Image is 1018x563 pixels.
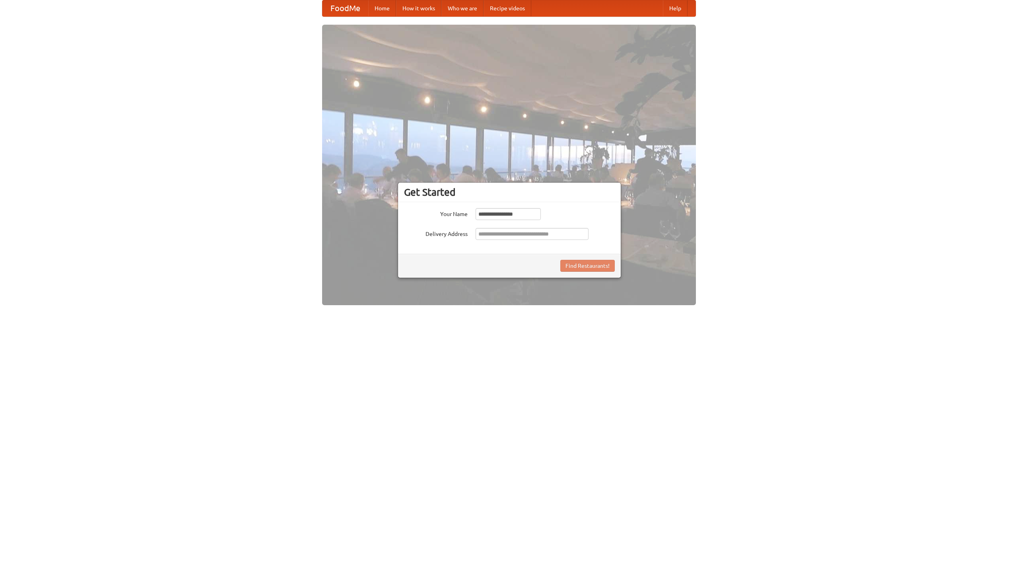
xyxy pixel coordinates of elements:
label: Your Name [404,208,468,218]
a: Home [368,0,396,16]
a: Recipe videos [484,0,531,16]
h3: Get Started [404,186,615,198]
a: Help [663,0,688,16]
a: Who we are [441,0,484,16]
button: Find Restaurants! [560,260,615,272]
label: Delivery Address [404,228,468,238]
a: How it works [396,0,441,16]
a: FoodMe [322,0,368,16]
